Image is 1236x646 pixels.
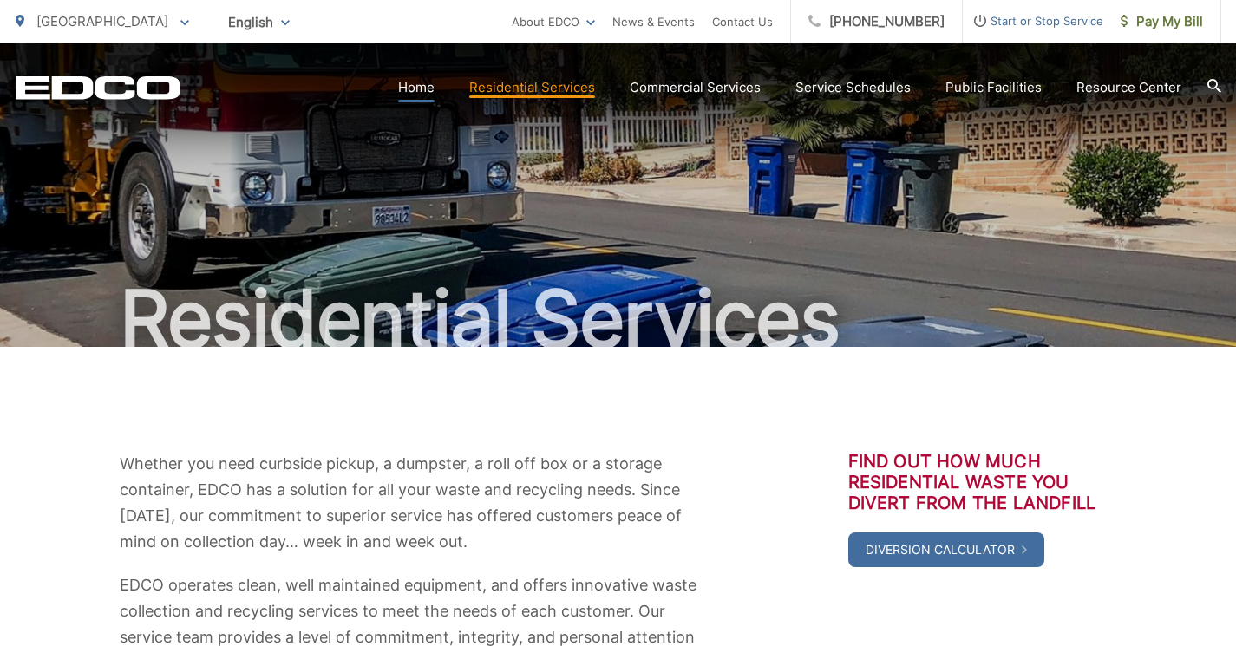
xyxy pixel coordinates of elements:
a: Service Schedules [795,77,911,98]
a: Public Facilities [945,77,1042,98]
h1: Residential Services [16,276,1221,362]
p: Whether you need curbside pickup, a dumpster, a roll off box or a storage container, EDCO has a s... [120,451,701,555]
a: Commercial Services [630,77,761,98]
a: Resource Center [1076,77,1181,98]
a: Home [398,77,435,98]
a: Residential Services [469,77,595,98]
a: News & Events [612,11,695,32]
a: Diversion Calculator [848,532,1044,567]
a: EDCD logo. Return to the homepage. [16,75,180,100]
span: English [215,7,303,37]
a: Contact Us [712,11,773,32]
span: [GEOGRAPHIC_DATA] [36,13,168,29]
h3: Find out how much residential waste you divert from the landfill [848,451,1117,513]
a: About EDCO [512,11,595,32]
span: Pay My Bill [1121,11,1203,32]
